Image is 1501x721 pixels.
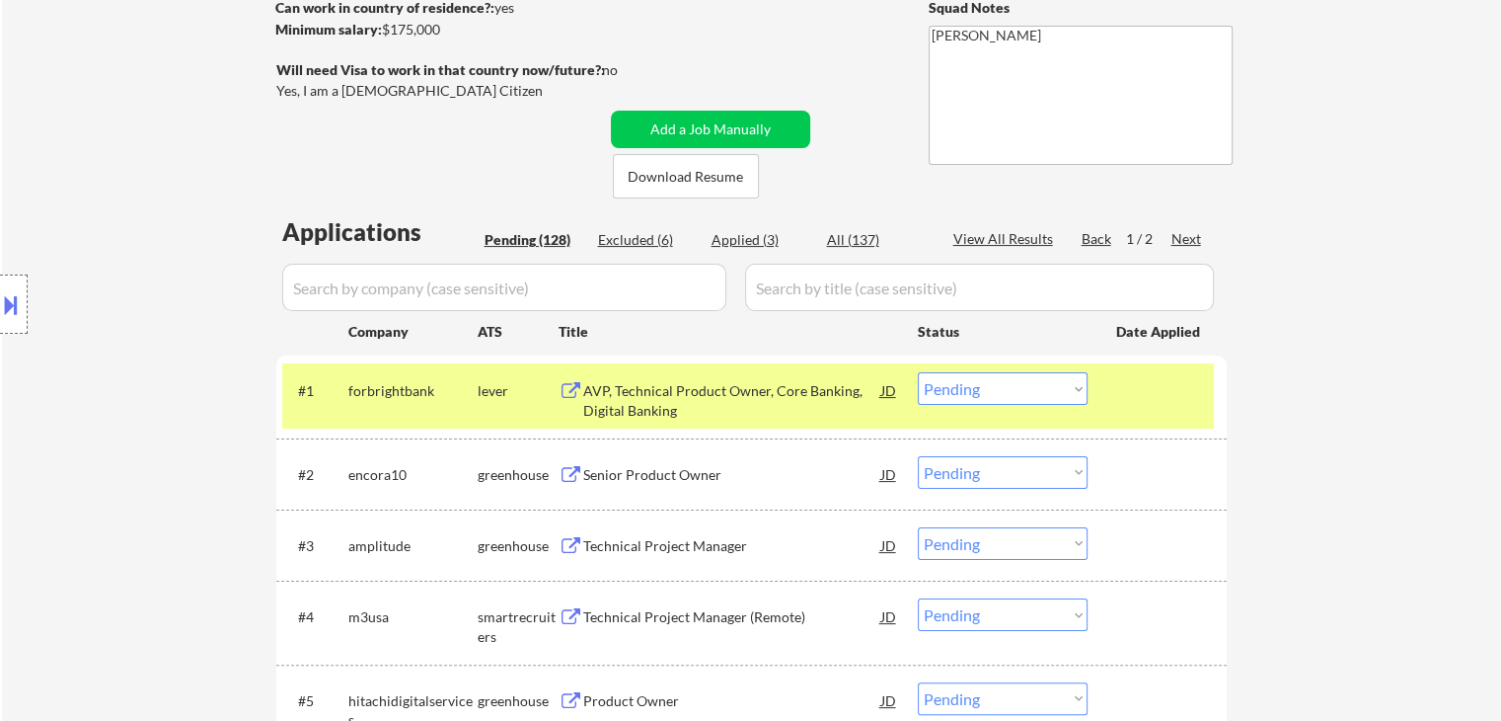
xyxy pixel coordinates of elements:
div: Date Applied [1116,322,1203,342]
div: smartrecruiters [478,607,559,646]
strong: Will need Visa to work in that country now/future?: [276,61,605,78]
div: Applied (3) [712,230,810,250]
div: JD [879,682,899,718]
div: JD [879,527,899,563]
div: Product Owner [583,691,881,711]
div: All (137) [827,230,926,250]
div: 1 / 2 [1126,229,1171,249]
div: #3 [298,536,333,556]
div: ATS [478,322,559,342]
div: JD [879,599,899,634]
div: Technical Project Manager (Remote) [583,607,881,627]
div: amplitude [348,536,478,556]
div: greenhouse [478,691,559,711]
div: Technical Project Manager [583,536,881,556]
input: Search by company (case sensitive) [282,264,726,311]
div: #5 [298,691,333,711]
div: #4 [298,607,333,627]
div: greenhouse [478,536,559,556]
div: AVP, Technical Product Owner, Core Banking, Digital Banking [583,381,881,420]
div: Excluded (6) [598,230,697,250]
div: Company [348,322,478,342]
div: Next [1171,229,1203,249]
button: Add a Job Manually [611,111,810,148]
button: Download Resume [613,154,759,199]
div: no [602,60,658,80]
div: encora10 [348,465,478,485]
div: JD [879,456,899,492]
div: forbrightbank [348,381,478,401]
strong: Minimum salary: [275,21,382,38]
div: lever [478,381,559,401]
input: Search by title (case sensitive) [745,264,1214,311]
div: JD [879,372,899,408]
div: m3usa [348,607,478,627]
div: Senior Product Owner [583,465,881,485]
div: Yes, I am a [DEMOGRAPHIC_DATA] Citizen [276,81,610,101]
div: View All Results [953,229,1059,249]
div: Applications [282,220,478,244]
div: $175,000 [275,20,604,40]
div: Status [918,313,1088,349]
div: Pending (128) [485,230,583,250]
div: Back [1082,229,1113,249]
div: Title [559,322,899,342]
div: greenhouse [478,465,559,485]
